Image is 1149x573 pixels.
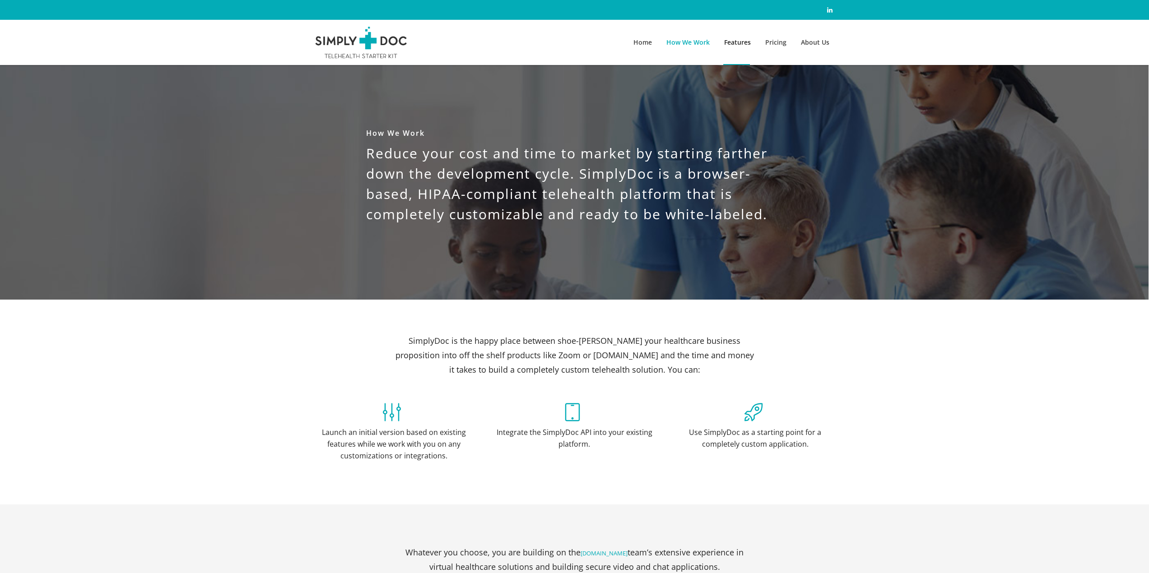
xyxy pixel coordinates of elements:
[794,20,837,65] a: About Us
[765,38,786,46] span: Pricing
[724,38,751,46] span: Features
[674,426,836,450] h3: Use SimplyDoc as a starting point for a completely custom application.
[366,127,782,139] rs-layer: How We Work
[824,5,835,15] a: Instagram
[626,20,659,65] a: Home
[366,143,782,224] rs-layer: Reduce your cost and time to market by starting farther down the development cycle. SimplyDoc is ...
[659,20,717,65] a: How We Work
[313,27,410,58] img: SimplyDoc
[666,38,710,46] span: How We Work
[394,333,755,377] h3: SimplyDoc is the happy place between shoe-[PERSON_NAME] your healthcare business proposition into...
[633,38,652,46] span: Home
[493,426,656,450] h3: Integrate the SimplyDoc API into your existing platform.
[801,38,829,46] span: About Us
[317,426,470,462] h3: Launch an initial version based on existing features while we work with you on any customizations...
[758,20,794,65] a: Pricing
[581,549,628,557] a: [DOMAIN_NAME]
[717,20,758,65] a: Features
